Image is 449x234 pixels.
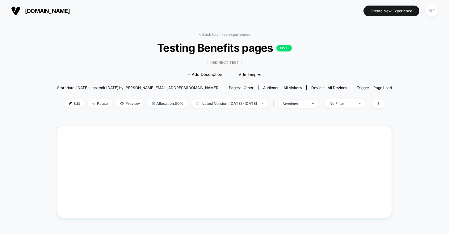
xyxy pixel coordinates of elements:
span: Device: [306,85,352,90]
span: | [271,99,278,108]
img: end [312,103,314,104]
img: calendar [196,102,199,105]
div: sessions [283,101,307,106]
span: Testing Benefits pages [74,41,375,54]
span: Edit [64,99,85,108]
span: all devices [328,85,347,90]
span: Redirect Test [208,59,242,66]
span: + Add Images [235,72,261,77]
div: ME [426,5,438,17]
span: + Add Description [188,72,222,78]
div: Trigger: [357,85,392,90]
button: [DOMAIN_NAME] [9,6,72,16]
span: Page Load [373,85,392,90]
a: < Back to all live experiences [199,32,250,37]
span: Allocation: 50% [148,99,188,108]
img: edit [69,102,72,105]
span: Latest Version: [DATE] - [DATE] [191,99,268,108]
span: Pause [88,99,112,108]
div: Audience: [263,85,302,90]
img: end [262,103,264,104]
div: Pages: [229,85,254,90]
img: end [359,103,361,104]
img: rebalance [152,102,155,105]
img: Visually logo [11,6,20,15]
span: Start date: [DATE] (Last edit [DATE] by [PERSON_NAME][EMAIL_ADDRESS][DOMAIN_NAME]) [57,85,218,90]
span: All Visitors [283,85,302,90]
span: other [244,85,254,90]
p: LIVE [276,45,292,51]
img: end [92,102,95,105]
button: Create New Experience [363,6,419,16]
span: Preview [115,99,145,108]
button: ME [424,5,440,17]
div: No Filter [329,101,354,106]
span: [DOMAIN_NAME] [25,8,70,14]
